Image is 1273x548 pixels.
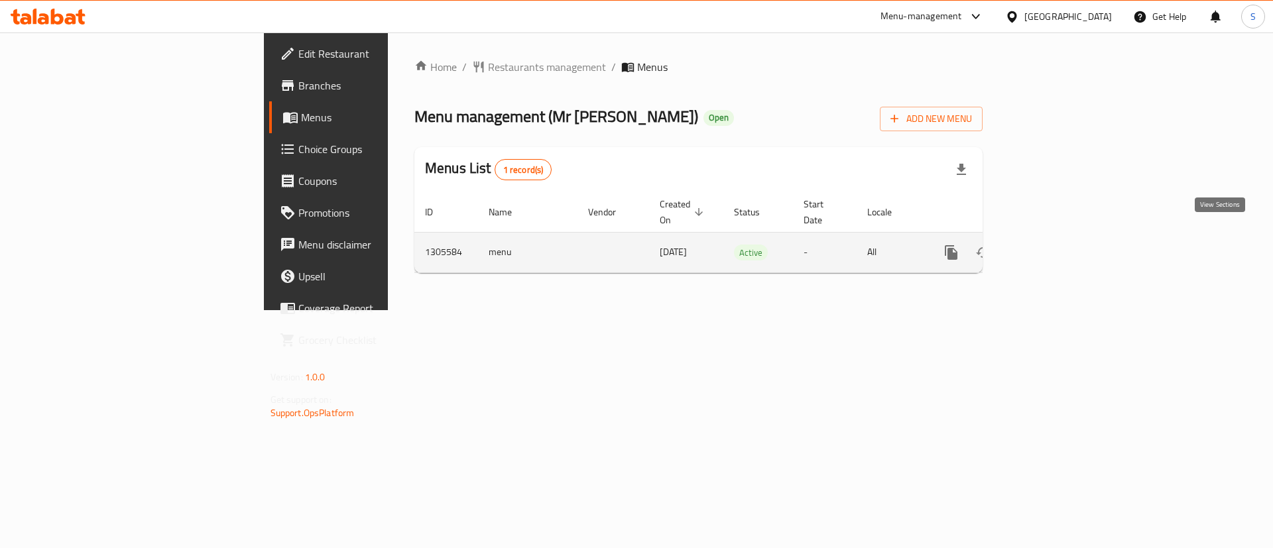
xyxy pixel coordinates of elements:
span: 1 record(s) [495,164,552,176]
span: Restaurants management [488,59,606,75]
div: Total records count [495,159,552,180]
span: Version: [271,368,303,386]
th: Actions [925,192,1073,233]
span: Vendor [588,204,633,220]
span: Locale [867,204,909,220]
span: Branches [298,78,466,93]
h2: Menus List [425,158,552,180]
a: Support.OpsPlatform [271,404,355,421]
span: Grocery Checklist [298,332,466,348]
span: Coupons [298,173,466,189]
div: [GEOGRAPHIC_DATA] [1024,9,1112,24]
button: Add New Menu [880,107,983,131]
span: Active [734,245,768,260]
table: enhanced table [414,192,1073,273]
span: Menu management ( Mr [PERSON_NAME] ) [414,101,698,131]
span: Start Date [804,196,841,228]
span: [DATE] [660,243,687,260]
span: Edit Restaurant [298,46,466,62]
span: Get support on: [271,391,332,408]
span: Menu disclaimer [298,237,466,252]
span: Menus [301,109,466,125]
a: Grocery Checklist [269,324,477,356]
span: Upsell [298,268,466,284]
button: more [936,237,967,268]
span: Open [703,112,734,123]
a: Coupons [269,165,477,197]
a: Choice Groups [269,133,477,165]
span: Promotions [298,205,466,221]
a: Menu disclaimer [269,229,477,260]
div: Menu-management [880,9,962,25]
a: Promotions [269,197,477,229]
li: / [611,59,616,75]
span: Menus [637,59,668,75]
td: menu [478,232,577,272]
a: Branches [269,70,477,101]
a: Menus [269,101,477,133]
a: Coverage Report [269,292,477,324]
td: All [857,232,925,272]
td: - [793,232,857,272]
a: Upsell [269,260,477,292]
a: Restaurants management [472,59,606,75]
nav: breadcrumb [414,59,983,75]
a: Edit Restaurant [269,38,477,70]
span: Status [734,204,777,220]
div: Open [703,110,734,126]
span: Created On [660,196,707,228]
div: Export file [945,154,977,186]
span: Choice Groups [298,141,466,157]
span: Name [489,204,529,220]
span: ID [425,204,450,220]
span: Add New Menu [890,111,972,127]
span: Coverage Report [298,300,466,316]
span: 1.0.0 [305,368,326,386]
span: S [1250,9,1256,24]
